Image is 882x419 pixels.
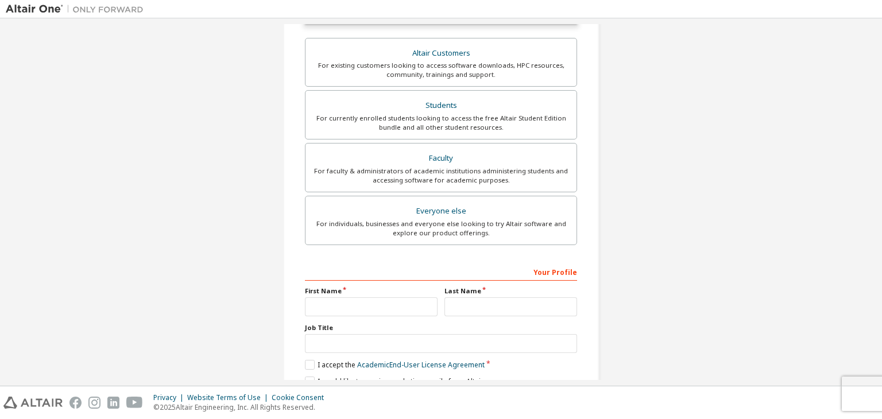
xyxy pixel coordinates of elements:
p: © 2025 Altair Engineering, Inc. All Rights Reserved. [153,402,331,412]
img: instagram.svg [88,397,100,409]
img: Altair One [6,3,149,15]
a: Academic End-User License Agreement [357,360,485,370]
div: Your Profile [305,262,577,281]
label: I accept the [305,360,485,370]
div: Students [312,98,570,114]
div: Faculty [312,150,570,166]
img: altair_logo.svg [3,397,63,409]
div: Cookie Consent [272,393,331,402]
div: Privacy [153,393,187,402]
label: Last Name [444,286,577,296]
label: I would like to receive marketing emails from Altair [305,377,483,386]
label: Job Title [305,323,577,332]
div: Everyone else [312,203,570,219]
img: youtube.svg [126,397,143,409]
div: Website Terms of Use [187,393,272,402]
img: linkedin.svg [107,397,119,409]
div: For faculty & administrators of academic institutions administering students and accessing softwa... [312,166,570,185]
div: For existing customers looking to access software downloads, HPC resources, community, trainings ... [312,61,570,79]
div: Altair Customers [312,45,570,61]
label: First Name [305,286,438,296]
div: For individuals, businesses and everyone else looking to try Altair software and explore our prod... [312,219,570,238]
div: For currently enrolled students looking to access the free Altair Student Edition bundle and all ... [312,114,570,132]
img: facebook.svg [69,397,82,409]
